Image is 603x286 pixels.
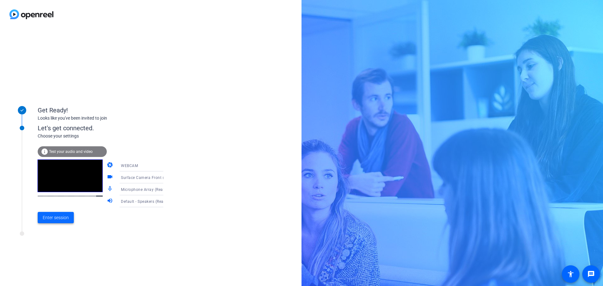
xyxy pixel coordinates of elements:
mat-icon: videocam [107,174,114,181]
span: Enter session [43,214,69,221]
mat-icon: accessibility [567,270,574,278]
mat-icon: mic_none [107,186,114,193]
span: WEBCAM [121,164,138,168]
mat-icon: volume_up [107,197,114,205]
button: Enter session [38,212,74,223]
div: Choose your settings [38,133,176,139]
span: Default - Speakers (Realtek High Definition Audio(SST)) [121,199,222,204]
mat-icon: info [41,148,48,155]
div: Get Ready! [38,105,163,115]
span: Test your audio and video [49,149,93,154]
span: Surface Camera Front (045e:0990) [121,175,185,180]
div: Looks like you've been invited to join [38,115,163,121]
mat-icon: camera [107,162,114,169]
mat-icon: message [587,270,595,278]
div: Let's get connected. [38,123,176,133]
span: Microphone Array (Realtek High Definition Audio(SST)) [121,187,222,192]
